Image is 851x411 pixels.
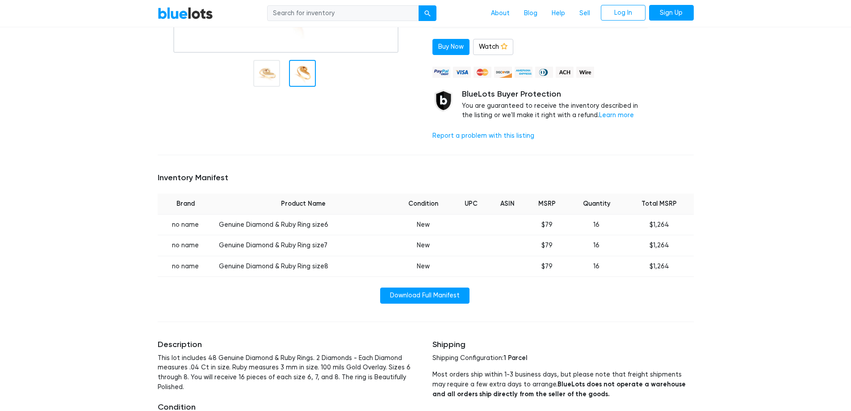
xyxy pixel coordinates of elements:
[535,67,553,78] img: diners_club-c48f30131b33b1bb0e5d0e2dbd43a8bea4cb12cb2961413e2f4250e06c020426.png
[432,380,686,398] strong: BlueLots does not operate a warehouse and all orders ship directly from the seller of the goods.
[568,214,625,235] td: 16
[649,5,694,21] a: Sign Up
[503,354,527,362] span: 1 Parcel
[432,39,470,55] a: Buy Now
[393,256,453,277] td: New
[484,5,517,22] a: About
[214,256,393,277] td: Genuine Diamond & Ruby Ring size8
[158,214,214,235] td: no name
[432,370,694,399] p: Most orders ship within 1-3 business days, but please note that freight shipments may require a f...
[158,340,419,350] h5: Description
[599,111,634,119] a: Learn more
[556,67,574,78] img: ach-b7992fed28a4f97f893c574229be66187b9afb3f1a8d16a4691d3d3140a8ab00.png
[214,194,393,214] th: Product Name
[462,89,648,120] div: You are guaranteed to receive the inventory described in the listing or we'll make it right with ...
[267,5,419,21] input: Search for inventory
[474,67,491,78] img: mastercard-42073d1d8d11d6635de4c079ffdb20a4f30a903dc55d1612383a1b395dd17f39.png
[625,194,694,214] th: Total MSRP
[158,256,214,277] td: no name
[158,353,419,392] p: This lot includes 48 Genuine Diamond & Ruby Rings. 2 Diamonds - Each Diamond measures .04 Ct in s...
[393,235,453,256] td: New
[393,194,453,214] th: Condition
[517,5,545,22] a: Blog
[489,194,526,214] th: ASIN
[526,194,568,214] th: MSRP
[432,67,450,78] img: paypal_credit-80455e56f6e1299e8d57f40c0dcee7b8cd4ae79b9eccbfc37e2480457ba36de9.png
[432,340,694,350] h5: Shipping
[526,214,568,235] td: $79
[625,214,694,235] td: $1,264
[572,5,597,22] a: Sell
[453,67,471,78] img: visa-79caf175f036a155110d1892330093d4c38f53c55c9ec9e2c3a54a56571784bb.png
[568,194,625,214] th: Quantity
[625,235,694,256] td: $1,264
[526,256,568,277] td: $79
[158,173,694,183] h5: Inventory Manifest
[473,39,513,55] a: Watch
[625,256,694,277] td: $1,264
[545,5,572,22] a: Help
[601,5,646,21] a: Log In
[462,89,648,99] h5: BlueLots Buyer Protection
[515,67,532,78] img: american_express-ae2a9f97a040b4b41f6397f7637041a5861d5f99d0716c09922aba4e24c8547d.png
[494,67,512,78] img: discover-82be18ecfda2d062aad2762c1ca80e2d36a4073d45c9e0ffae68cd515fbd3d32.png
[393,214,453,235] td: New
[158,194,214,214] th: Brand
[526,235,568,256] td: $79
[214,235,393,256] td: Genuine Diamond & Ruby Ring size7
[158,7,213,20] a: BlueLots
[432,353,694,363] p: Shipping Configuration:
[214,214,393,235] td: Genuine Diamond & Ruby Ring size6
[453,194,489,214] th: UPC
[158,235,214,256] td: no name
[576,67,594,78] img: wire-908396882fe19aaaffefbd8e17b12f2f29708bd78693273c0e28e3a24408487f.png
[432,89,455,112] img: buyer_protection_shield-3b65640a83011c7d3ede35a8e5a80bfdfaa6a97447f0071c1475b91a4b0b3d01.png
[432,132,534,140] a: Report a problem with this listing
[568,235,625,256] td: 16
[568,256,625,277] td: 16
[380,288,470,304] a: Download Full Manifest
